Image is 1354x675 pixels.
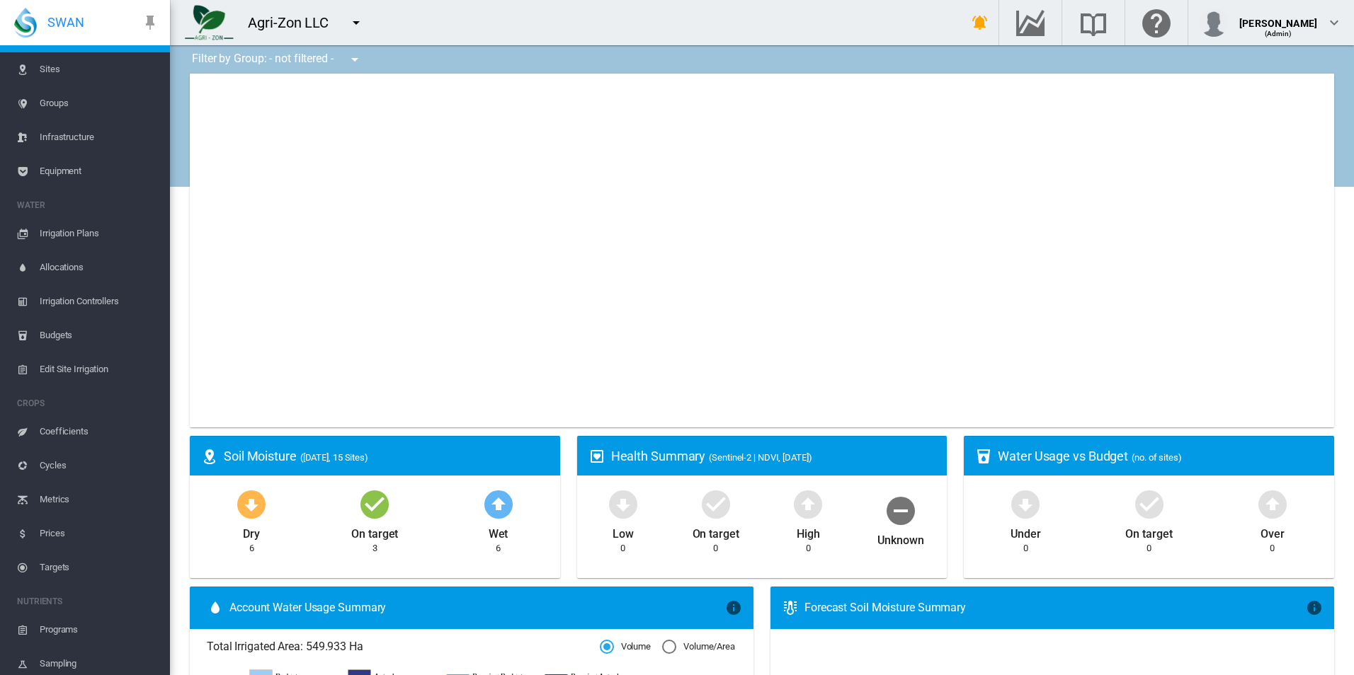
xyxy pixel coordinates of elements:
div: 3 [372,542,377,555]
div: On target [1125,521,1172,542]
div: Agri-Zon LLC [248,13,341,33]
md-icon: Go to the Data Hub [1013,14,1047,31]
md-icon: icon-map-marker-radius [201,448,218,465]
div: High [797,521,820,542]
span: Equipment [40,154,159,188]
md-icon: icon-arrow-up-bold-circle [482,487,516,521]
div: Health Summary [611,447,936,465]
div: Forecast Soil Moisture Summary [804,600,1306,616]
md-icon: icon-pin [142,14,159,31]
div: 0 [1270,542,1275,555]
div: 6 [496,542,501,555]
img: 7FicoSLW9yRjj7F2+0uvjPufP+ga39vogPu+G1+wvBtcm3fNv859aGr42DJ5pXiEAAAAAAAAAAAAAAAAAAAAAAAAAAAAAAAAA... [185,5,234,40]
span: Total Irrigated Area: 549.933 Ha [207,639,600,654]
div: Over [1261,521,1285,542]
div: Soil Moisture [224,447,549,465]
md-icon: icon-bell-ring [972,14,989,31]
img: SWAN-Landscape-Logo-Colour-drop.png [14,8,37,37]
div: Dry [243,521,260,542]
span: (Sentinel-2 | NDVI, [DATE]) [709,452,812,463]
div: Under [1011,521,1041,542]
md-radio-button: Volume [600,640,651,654]
span: Irrigation Plans [40,217,159,250]
md-icon: icon-menu-down [346,51,363,68]
span: Edit Site Irrigation [40,352,159,386]
span: Programs [40,613,159,647]
span: Infrastructure [40,120,159,154]
span: (no. of sites) [1132,452,1182,463]
span: Prices [40,517,159,550]
button: icon-menu-down [341,45,369,74]
md-icon: icon-checkbox-marked-circle [1132,487,1166,521]
span: (Admin) [1265,30,1292,37]
md-radio-button: Volume/Area [662,640,735,654]
button: icon-bell-ring [966,8,994,37]
md-icon: icon-water [207,599,224,616]
md-icon: icon-checkbox-marked-circle [358,487,392,521]
img: profile.jpg [1200,8,1228,37]
md-icon: icon-minus-circle [884,493,918,527]
div: 0 [1023,542,1028,555]
span: WATER [17,194,159,217]
md-icon: icon-checkbox-marked-circle [699,487,733,521]
span: CROPS [17,392,159,415]
md-icon: icon-chevron-down [1326,14,1343,31]
md-icon: Search the knowledge base [1076,14,1110,31]
div: Wet [489,521,508,542]
md-icon: icon-arrow-down-bold-circle [606,487,640,521]
span: Groups [40,86,159,120]
span: Budgets [40,318,159,352]
md-icon: icon-menu-down [348,14,365,31]
div: Filter by Group: - not filtered - [181,45,373,74]
div: Low [613,521,634,542]
md-icon: icon-heart-box-outline [588,448,605,465]
div: 6 [249,542,254,555]
md-icon: icon-thermometer-lines [782,599,799,616]
div: On target [693,521,739,542]
md-icon: icon-arrow-up-bold-circle [791,487,825,521]
div: Water Usage vs Budget [998,447,1323,465]
span: Cycles [40,449,159,483]
span: Coefficients [40,415,159,449]
span: NUTRIENTS [17,590,159,613]
div: 0 [620,542,625,555]
div: [PERSON_NAME] [1239,11,1317,25]
div: On target [351,521,398,542]
span: ([DATE], 15 Sites) [300,452,368,463]
span: Sites [40,52,159,86]
span: Metrics [40,483,159,517]
md-icon: icon-arrow-down-bold-circle [234,487,268,521]
md-icon: Click here for help [1139,14,1173,31]
div: 0 [713,542,718,555]
span: Targets [40,550,159,584]
div: Unknown [877,527,923,548]
md-icon: icon-information [725,599,742,616]
button: icon-menu-down [342,8,370,37]
md-icon: icon-cup-water [975,448,992,465]
span: SWAN [47,13,84,31]
md-icon: icon-information [1306,599,1323,616]
span: Account Water Usage Summary [229,600,725,616]
div: 0 [806,542,811,555]
div: 0 [1147,542,1151,555]
md-icon: icon-arrow-down-bold-circle [1008,487,1042,521]
span: Allocations [40,250,159,284]
span: Irrigation Controllers [40,284,159,318]
md-icon: icon-arrow-up-bold-circle [1256,487,1290,521]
